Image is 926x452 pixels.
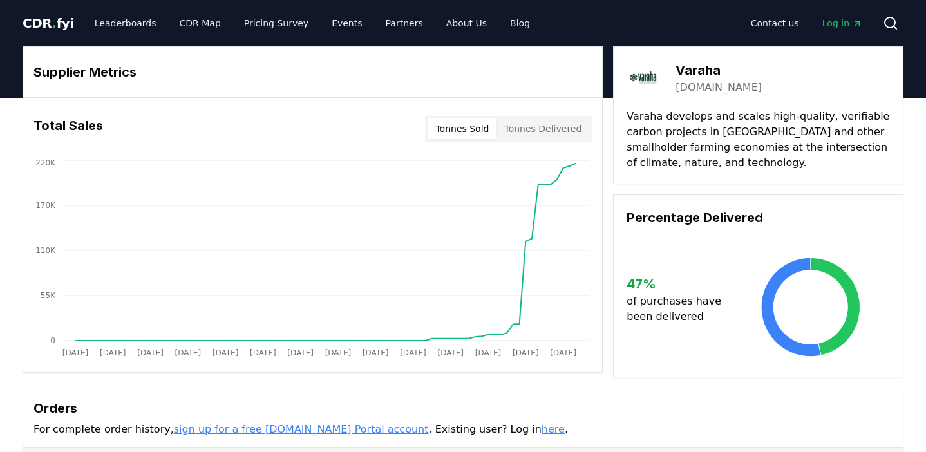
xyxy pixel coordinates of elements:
[436,12,497,35] a: About Us
[35,201,56,210] tspan: 170K
[213,348,239,357] tspan: [DATE]
[496,118,589,139] button: Tonnes Delivered
[33,62,592,82] h3: Supplier Metrics
[542,423,565,435] a: here
[550,348,576,357] tspan: [DATE]
[627,294,732,325] p: of purchases have been delivered
[23,15,74,31] span: CDR fyi
[52,15,57,31] span: .
[321,12,372,35] a: Events
[169,12,231,35] a: CDR Map
[375,12,433,35] a: Partners
[33,116,103,142] h3: Total Sales
[400,348,426,357] tspan: [DATE]
[475,348,502,357] tspan: [DATE]
[41,291,56,300] tspan: 55K
[100,348,126,357] tspan: [DATE]
[35,246,56,255] tspan: 110K
[84,12,167,35] a: Leaderboards
[250,348,276,357] tspan: [DATE]
[676,61,762,80] h3: Varaha
[363,348,389,357] tspan: [DATE]
[33,399,893,418] h3: Orders
[50,336,55,345] tspan: 0
[513,348,539,357] tspan: [DATE]
[175,348,202,357] tspan: [DATE]
[812,12,873,35] a: Log in
[325,348,352,357] tspan: [DATE]
[500,12,540,35] a: Blog
[627,60,663,96] img: Varaha-logo
[137,348,164,357] tspan: [DATE]
[627,109,890,171] p: Varaha develops and scales high-quality, verifiable carbon projects in [GEOGRAPHIC_DATA] and othe...
[676,80,762,95] a: [DOMAIN_NAME]
[62,348,89,357] tspan: [DATE]
[23,14,74,32] a: CDR.fyi
[428,118,496,139] button: Tonnes Sold
[35,158,56,167] tspan: 220K
[437,348,464,357] tspan: [DATE]
[741,12,809,35] a: Contact us
[627,274,732,294] h3: 47 %
[822,17,862,30] span: Log in
[33,422,893,437] p: For complete order history, . Existing user? Log in .
[741,12,873,35] nav: Main
[627,208,890,227] h3: Percentage Delivered
[84,12,540,35] nav: Main
[287,348,314,357] tspan: [DATE]
[174,423,429,435] a: sign up for a free [DOMAIN_NAME] Portal account
[234,12,319,35] a: Pricing Survey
